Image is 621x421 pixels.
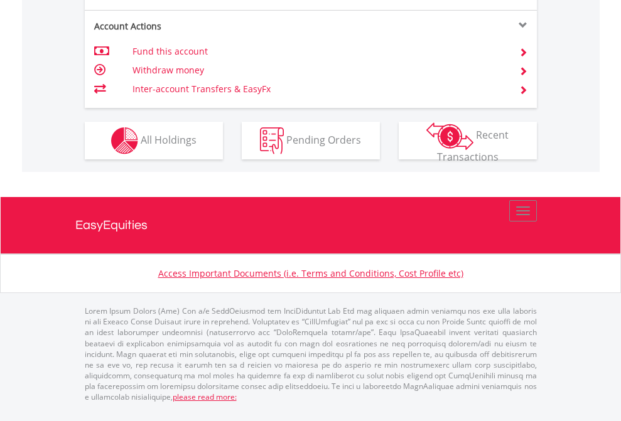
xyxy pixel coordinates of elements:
[158,267,463,279] a: Access Important Documents (i.e. Terms and Conditions, Cost Profile etc)
[132,80,504,99] td: Inter-account Transfers & EasyFx
[426,122,473,150] img: transactions-zar-wht.png
[85,20,311,33] div: Account Actions
[85,122,223,159] button: All Holdings
[75,197,546,253] a: EasyEquities
[132,61,504,80] td: Withdraw money
[173,392,237,402] a: please read more:
[242,122,380,159] button: Pending Orders
[260,127,284,154] img: pending_instructions-wht.png
[111,127,138,154] img: holdings-wht.png
[132,42,504,61] td: Fund this account
[286,132,361,146] span: Pending Orders
[141,132,197,146] span: All Holdings
[85,306,537,402] p: Lorem Ipsum Dolors (Ame) Con a/e SeddOeiusmod tem InciDiduntut Lab Etd mag aliquaen admin veniamq...
[399,122,537,159] button: Recent Transactions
